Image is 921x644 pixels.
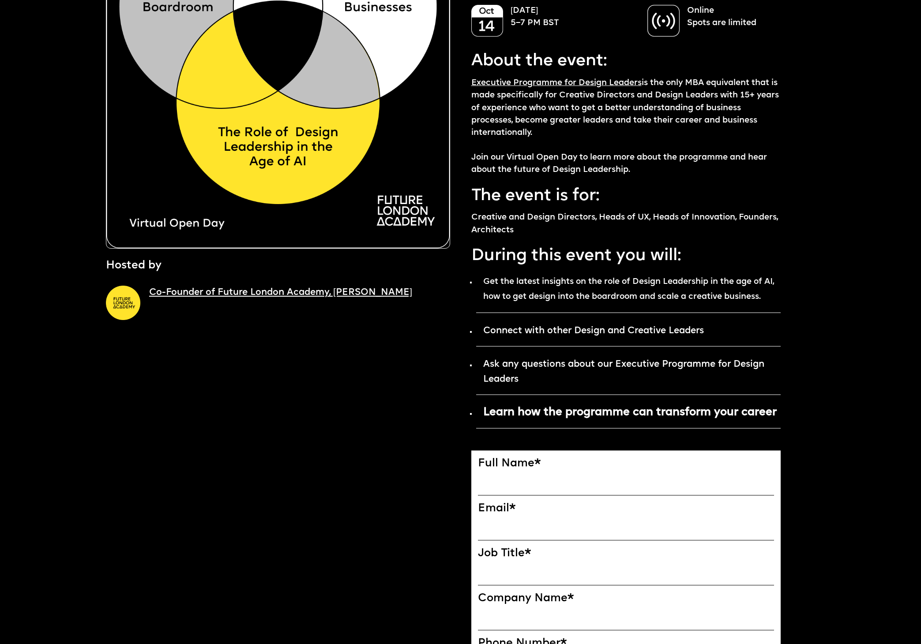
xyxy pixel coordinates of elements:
p: During this event you will: [471,246,781,267]
label: Full Name [478,457,774,470]
strong: Get the latest insights on the role of Design Leadership in the age of AI, how to get design into... [483,278,774,302]
img: A yellow circle with Future London Academy logo [106,286,140,320]
strong: Connect with other Design and Creative Leaders [483,326,704,335]
a: Co-Founder of Future London Academy, [PERSON_NAME] [149,288,412,297]
label: Email [478,502,774,515]
p: The event is for: [471,186,781,207]
p: Creative and Design Directors, Heads of UX, Heads of Innovation, Founders, Architects [471,212,781,236]
p: is the only MBA equivalent that is made specifically for Creative Directors and Design Leaders wi... [471,77,781,176]
p: Online Spots are limited [687,5,815,30]
label: Company Name [478,592,774,605]
p: [DATE] 5–7 PM BST [511,5,639,30]
label: Job Title [478,547,774,560]
p: Hosted by [106,257,162,274]
strong: Learn how the programme can transform your career [483,407,777,418]
p: About the event: [471,51,781,72]
a: Executive Programme for Design Leaders [471,79,642,87]
strong: Ask any questions about our Executive Programme for Design Leaders [483,360,764,384]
